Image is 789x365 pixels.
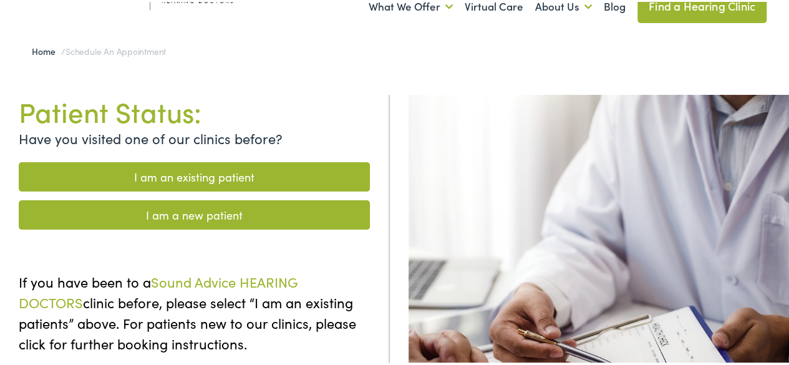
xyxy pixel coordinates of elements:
span: Sound Advice HEARING DOCTORS [19,270,298,310]
a: Home [32,43,61,56]
a: I am a new patient [19,198,370,228]
h1: Patient Status: [19,93,370,126]
span: Schedule an Appointment [65,43,166,56]
p: If you have been to a clinic before, please select “I am an existing patients” above. For patient... [19,270,370,352]
p: Have you visited one of our clinics before? [19,126,370,147]
a: I am an existing patient [19,160,370,190]
span: / [32,43,166,56]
